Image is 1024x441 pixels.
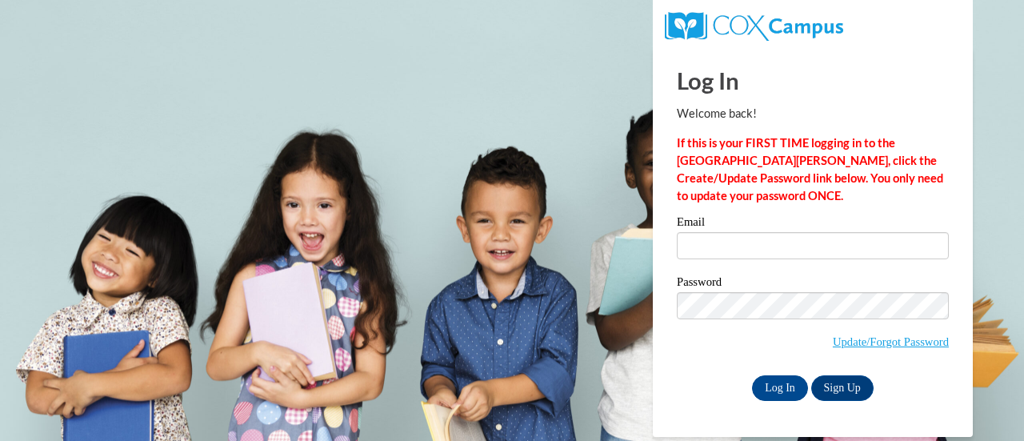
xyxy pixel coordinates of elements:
a: Update/Forgot Password [833,335,949,348]
h1: Log In [677,64,949,97]
a: COX Campus [665,18,843,32]
input: Log In [752,375,808,401]
label: Password [677,276,949,292]
a: Sign Up [811,375,874,401]
strong: If this is your FIRST TIME logging in to the [GEOGRAPHIC_DATA][PERSON_NAME], click the Create/Upd... [677,136,943,202]
p: Welcome back! [677,105,949,122]
img: COX Campus [665,12,843,41]
label: Email [677,216,949,232]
